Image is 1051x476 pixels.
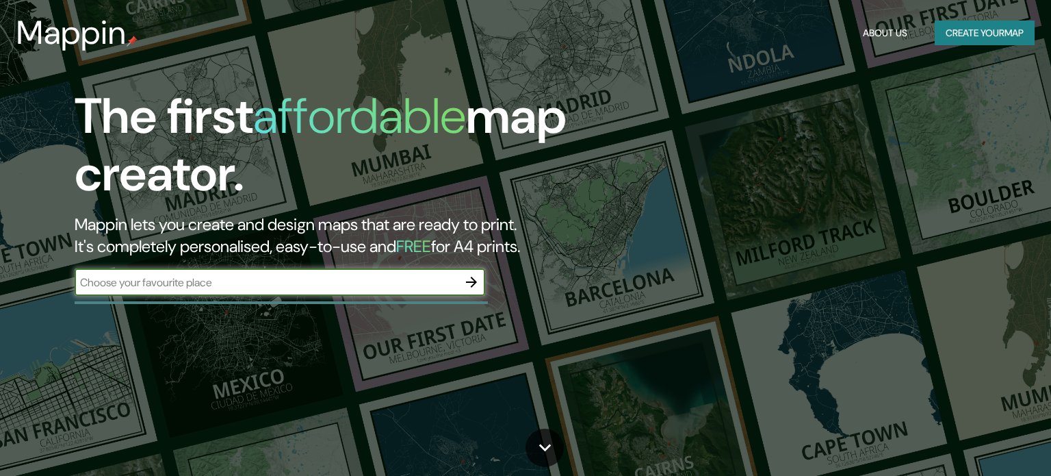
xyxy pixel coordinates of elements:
h5: FREE [396,236,431,257]
input: Choose your favourite place [75,275,458,290]
img: mappin-pin [127,36,138,47]
h3: Mappin [16,14,127,52]
h1: The first map creator. [75,88,600,214]
button: About Us [857,21,913,46]
h2: Mappin lets you create and design maps that are ready to print. It's completely personalised, eas... [75,214,600,258]
h1: affordable [253,84,466,148]
button: Create yourmap [935,21,1035,46]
